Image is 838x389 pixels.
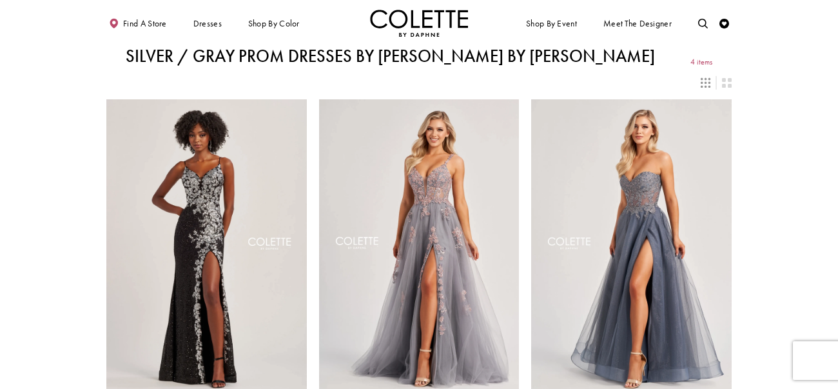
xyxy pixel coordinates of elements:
img: Colette by Daphne [370,10,468,37]
span: Switch layout to 2 columns [722,78,732,88]
span: Dresses [193,19,222,28]
span: Shop by color [246,10,302,37]
a: Check Wishlist [717,10,732,37]
span: Meet the designer [603,19,672,28]
h1: Silver / Gray Prom Dresses by [PERSON_NAME] by [PERSON_NAME] [126,46,655,66]
span: Shop By Event [523,10,579,37]
span: Shop By Event [526,19,577,28]
span: Shop by color [248,19,300,28]
span: 4 items [690,58,712,66]
a: Toggle search [696,10,710,37]
span: Find a store [123,19,167,28]
a: Visit Home Page [370,10,468,37]
a: Find a store [106,10,169,37]
span: Dresses [191,10,224,37]
span: Switch layout to 3 columns [701,78,710,88]
div: Layout Controls [101,72,737,93]
a: Meet the designer [601,10,674,37]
